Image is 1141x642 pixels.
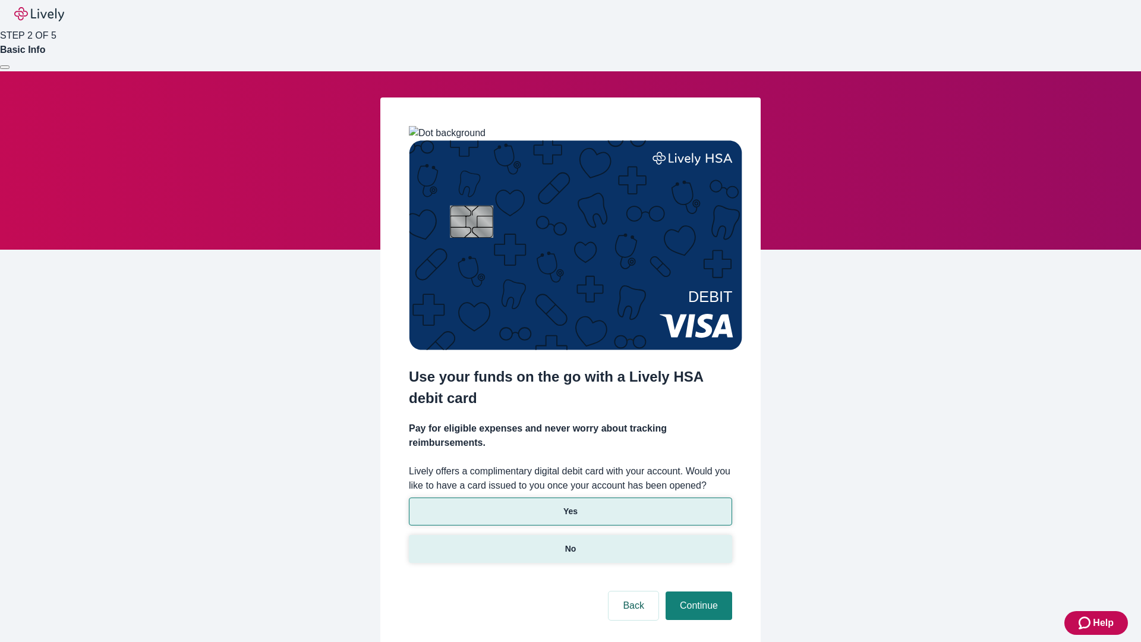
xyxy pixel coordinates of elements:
[409,126,486,140] img: Dot background
[565,543,576,555] p: No
[409,421,732,450] h4: Pay for eligible expenses and never worry about tracking reimbursements.
[666,591,732,620] button: Continue
[14,7,64,21] img: Lively
[609,591,658,620] button: Back
[1064,611,1128,635] button: Zendesk support iconHelp
[409,464,732,493] label: Lively offers a complimentary digital debit card with your account. Would you like to have a card...
[563,505,578,518] p: Yes
[1079,616,1093,630] svg: Zendesk support icon
[409,535,732,563] button: No
[409,498,732,525] button: Yes
[1093,616,1114,630] span: Help
[409,366,732,409] h2: Use your funds on the go with a Lively HSA debit card
[409,140,742,350] img: Debit card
